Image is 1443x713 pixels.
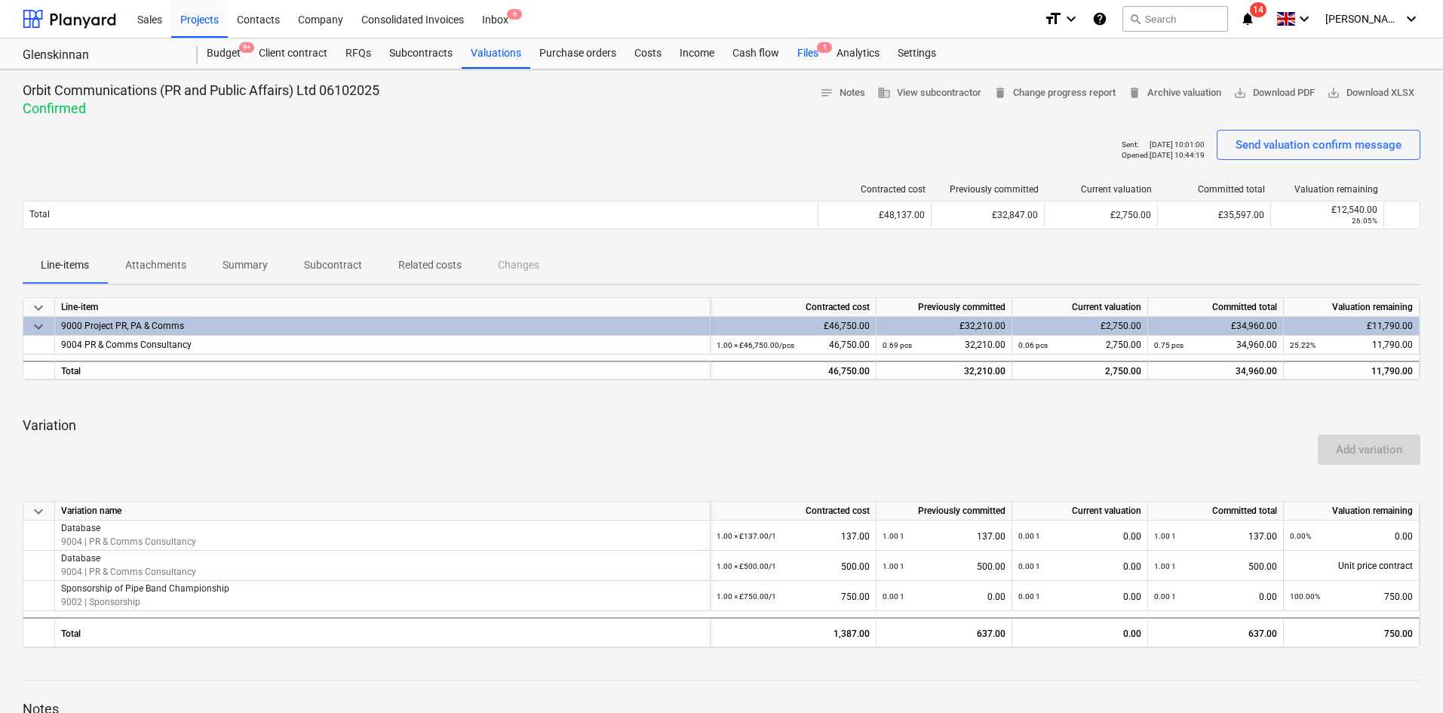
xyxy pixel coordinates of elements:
span: Archive valuation [1128,85,1221,102]
span: 6 [507,9,522,20]
p: Subcontract [304,257,362,273]
div: Contracted cost [711,502,877,521]
i: keyboard_arrow_down [1295,10,1313,28]
span: keyboard_arrow_down [29,299,48,317]
a: Valuations [462,38,530,69]
p: 9004 | PR & Comms Consultancy [61,535,196,548]
div: Committed total [1148,298,1284,317]
span: 14 [1250,2,1266,17]
p: Confirmed [23,100,379,118]
a: Subcontracts [380,38,462,69]
div: 500.00 [717,551,870,582]
small: 0.00 1 [1018,592,1040,601]
div: Send valuation confirm message [1236,135,1402,155]
div: Unit price contract [1284,551,1420,581]
div: Committed total [1164,184,1265,195]
div: Budget [198,38,250,69]
button: Change progress report [987,81,1122,105]
a: Analytics [827,38,889,69]
div: Total [55,361,711,380]
span: [PERSON_NAME] [1325,13,1401,25]
p: Database [61,552,196,565]
button: Download XLSX [1321,81,1420,105]
span: Download XLSX [1327,85,1414,102]
p: [DATE] 10:01:00 [1150,140,1205,149]
div: 46,750.00 [717,362,870,381]
div: 750.00 [1284,617,1420,647]
span: notes [820,86,834,100]
a: Files1 [788,38,827,69]
a: Costs [625,38,671,69]
a: Cash flow [723,38,788,69]
div: RFQs [336,38,380,69]
p: 9002 | Sponsorship [61,595,229,608]
div: 137.00 [1154,521,1277,552]
div: 1,387.00 [711,617,877,647]
div: £11,790.00 [1284,317,1420,336]
span: Change progress report [993,85,1116,102]
div: Line-item [55,298,711,317]
div: £34,960.00 [1148,317,1284,336]
div: £32,210.00 [877,317,1012,336]
div: Valuation remaining [1284,502,1420,521]
div: 0.00 [1018,521,1141,552]
iframe: Chat Widget [1368,641,1443,713]
small: 25.22% [1290,341,1316,349]
div: 11,790.00 [1290,362,1413,381]
div: 9004 PR & Comms Consultancy [61,336,704,355]
div: 32,210.00 [883,362,1005,381]
div: Current valuation [1012,502,1148,521]
div: 500.00 [1154,551,1277,582]
div: 34,960.00 [1154,336,1277,355]
div: 637.00 [877,617,1012,647]
div: 34,960.00 [1148,361,1284,380]
span: Download PDF [1233,85,1315,102]
span: business [877,86,891,100]
button: View subcontractor [871,81,987,105]
div: Variation name [55,502,711,521]
button: Search [1122,6,1228,32]
span: Notes [820,85,865,102]
div: £2,750.00 [1012,317,1148,336]
span: save_alt [1327,86,1340,100]
div: Contracted cost [824,184,926,195]
div: Glenskinnan [23,48,180,63]
div: £46,750.00 [711,317,877,336]
p: Sent : [1122,140,1138,149]
span: save_alt [1233,86,1247,100]
small: 1.00 1 [1154,532,1176,540]
div: Valuation remaining [1277,184,1378,195]
a: Purchase orders [530,38,625,69]
div: 637.00 [1148,617,1284,647]
div: 750.00 [717,581,870,612]
div: Current valuation [1012,298,1148,317]
p: Summary [223,257,268,273]
i: keyboard_arrow_down [1062,10,1080,28]
div: 2,750.00 [1018,336,1141,355]
a: Income [671,38,723,69]
small: 0.06 pcs [1018,341,1048,349]
i: notifications [1240,10,1255,28]
div: 46,750.00 [717,336,870,355]
span: delete [993,86,1007,100]
div: 9000 Project PR, PA & Comms [61,317,704,336]
small: 1.00 × £500.00 / 1 [717,562,776,570]
p: Database [61,522,196,535]
small: 100.00% [1290,592,1320,601]
small: 0.00 1 [883,592,904,601]
p: Opened : [1122,150,1150,160]
p: Variation [23,416,1420,435]
div: £12,540.00 [1277,204,1377,215]
a: Client contract [250,38,336,69]
small: 1.00 1 [883,532,904,540]
div: Current valuation [1051,184,1152,195]
div: Previously committed [877,298,1012,317]
p: Line-items [41,257,89,273]
div: £2,750.00 [1044,203,1157,227]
